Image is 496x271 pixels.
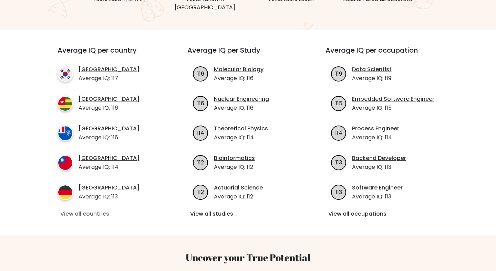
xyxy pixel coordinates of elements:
p: Average IQ: 114 [352,133,399,142]
a: Molecular Biology [214,65,263,74]
p: Average IQ: 112 [214,163,255,171]
a: View all studies [190,210,306,218]
a: View all countries [60,210,160,218]
text: 112 [197,158,204,166]
a: Process Engineer [352,124,399,133]
text: 114 [335,129,342,137]
a: [GEOGRAPHIC_DATA] [79,124,139,133]
p: Average IQ: 116 [214,74,263,83]
img: country [58,185,73,200]
img: country [58,126,73,141]
p: Average IQ: 113 [352,193,403,201]
text: 112 [197,188,204,196]
p: Average IQ: 116 [79,104,139,112]
a: [GEOGRAPHIC_DATA] [79,65,139,74]
p: Average IQ: 113 [352,163,406,171]
a: Software Engineer [352,184,403,192]
text: 115 [335,99,342,107]
a: [GEOGRAPHIC_DATA] [79,95,139,103]
p: Average IQ: 117 [79,74,139,83]
a: Bioinformatics [214,154,255,162]
text: 119 [335,69,342,77]
a: [GEOGRAPHIC_DATA] [79,154,139,162]
h3: Average IQ per country [58,46,163,63]
text: 113 [335,158,342,166]
img: country [58,66,73,82]
img: country [58,96,73,111]
a: Data Scientist [352,65,392,74]
a: Embedded Software Engineer [352,95,434,103]
a: Backend Developer [352,154,406,162]
a: Actuarial Science [214,184,263,192]
h3: Average IQ per Study [187,46,309,63]
p: Average IQ: 114 [214,133,268,142]
text: 116 [197,69,204,77]
h3: Average IQ per occupation [325,46,447,63]
a: [GEOGRAPHIC_DATA] [79,184,139,192]
a: Theoretical Physics [214,124,268,133]
text: 113 [335,188,342,196]
a: View all occupations [328,210,444,218]
p: Average IQ: 119 [352,74,392,83]
text: 114 [197,129,204,137]
p: Average IQ: 114 [79,163,139,171]
a: Nuclear Engineering [214,95,269,103]
h3: Uncover your True Potential [25,252,471,263]
p: Average IQ: 112 [214,193,263,201]
img: country [58,155,73,171]
p: Average IQ: 116 [214,104,269,112]
p: Average IQ: 116 [79,133,139,142]
p: Average IQ: 115 [352,104,434,112]
p: Average IQ: 113 [79,193,139,201]
text: 116 [197,99,204,107]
